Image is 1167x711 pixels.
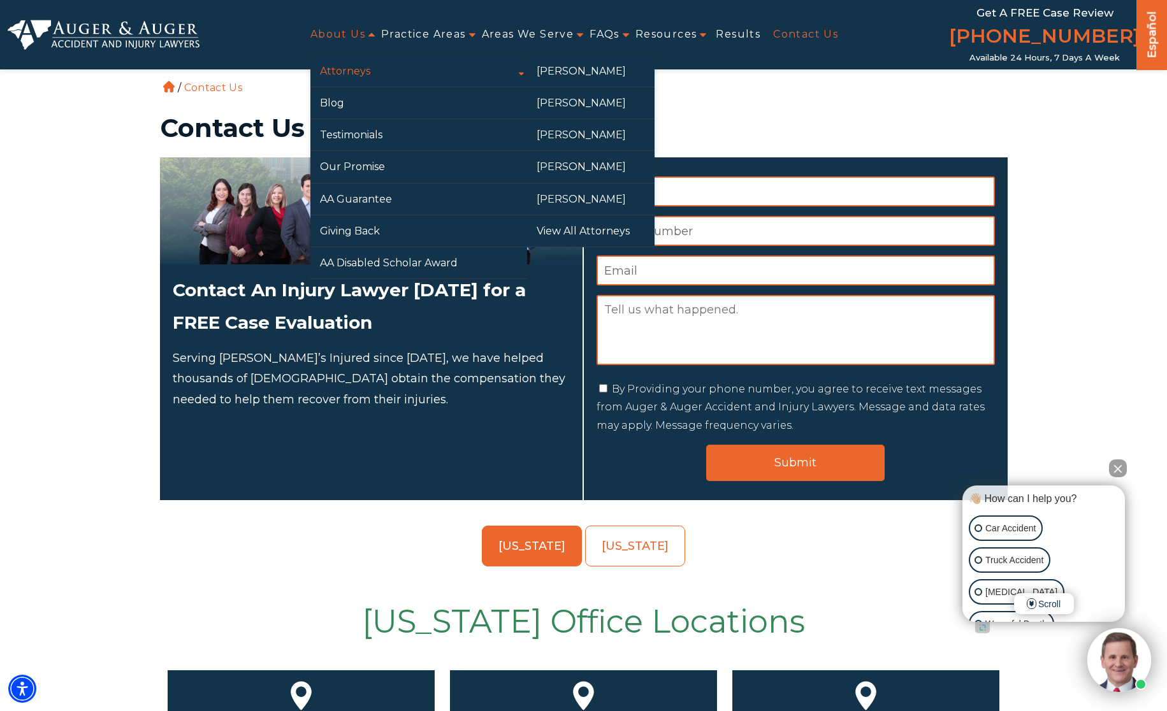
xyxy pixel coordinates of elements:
[597,216,995,246] input: Phone Number
[310,183,527,215] a: AA Guarantee
[168,600,1000,644] h2: [US_STATE] Office Locations
[949,22,1140,53] a: [PHONE_NUMBER]
[1109,459,1127,477] button: Close Intaker Chat Widget
[706,445,885,481] input: Submit
[381,20,466,49] a: Practice Areas
[985,552,1043,568] p: Truck Accident
[985,616,1047,632] p: Wrongful Death
[527,215,655,247] a: View All Attorneys
[482,20,574,49] a: Areas We Serve
[585,526,685,566] a: [US_STATE]
[527,119,655,150] a: [PERSON_NAME]
[597,383,985,432] label: By Providing your phone number, you agree to receive text messages from Auger & Auger Accident an...
[985,584,1057,600] p: [MEDICAL_DATA]
[8,20,199,49] img: Auger & Auger Accident and Injury Lawyers Logo
[310,151,527,182] a: Our Promise
[310,55,527,87] a: Attorneys
[1087,628,1151,692] img: Intaker widget Avatar
[635,20,697,49] a: Resources
[163,81,175,92] a: Home
[597,176,995,206] input: Name
[173,274,570,338] h2: Contact An Injury Lawyer [DATE] for a FREE Case Evaluation
[8,675,36,703] div: Accessibility Menu
[527,55,655,87] a: [PERSON_NAME]
[310,119,527,150] a: Testimonials
[773,20,838,49] a: Contact Us
[976,6,1113,19] span: Get a FREE Case Review
[310,247,527,278] a: AA Disabled Scholar Award
[597,255,995,285] input: Email
[310,215,527,247] a: Giving Back
[310,20,365,49] a: About Us
[590,20,620,49] a: FAQs
[160,157,583,264] img: Attorneys
[985,521,1036,536] p: Car Accident
[160,115,1008,141] h1: Contact Us
[716,20,760,49] a: Results
[527,151,655,182] a: [PERSON_NAME]
[975,622,990,633] a: Open intaker chat
[181,82,245,94] li: Contact Us
[310,87,527,118] a: Blog
[482,526,582,566] a: [US_STATE]
[527,183,655,215] a: [PERSON_NAME]
[173,348,570,410] p: Serving [PERSON_NAME]’s Injured since [DATE], we have helped thousands of [DEMOGRAPHIC_DATA] obta...
[969,53,1120,63] span: Available 24 Hours, 7 Days a Week
[966,492,1122,506] div: 👋🏼 How can I help you?
[1014,593,1074,614] span: Scroll
[527,87,655,118] a: [PERSON_NAME]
